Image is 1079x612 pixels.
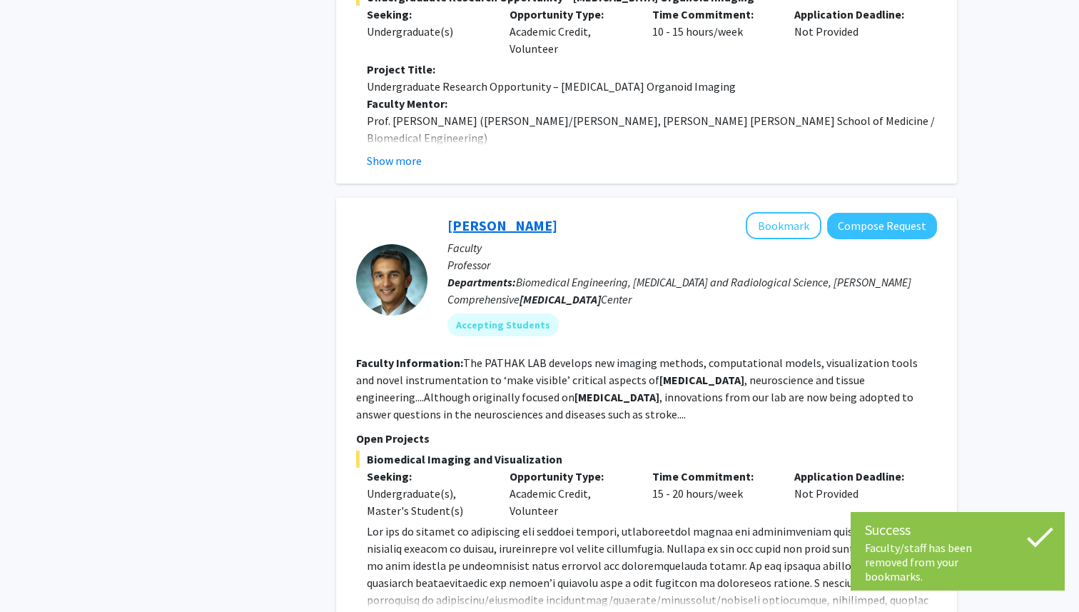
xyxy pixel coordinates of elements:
[367,96,447,111] strong: Faculty Mentor:
[367,485,488,519] div: Undergraduate(s), Master's Student(s)
[447,216,557,234] a: [PERSON_NAME]
[356,451,937,468] span: Biomedical Imaging and Visualization
[659,373,744,387] b: [MEDICAL_DATA]
[784,468,926,519] div: Not Provided
[746,212,821,239] button: Add Arvind Pathak to Bookmarks
[447,256,937,274] p: Professor
[865,519,1050,541] div: Success
[356,356,918,421] fg-read-more: The PATHAK LAB develops new imaging methods, computational models, visualization tools and novel ...
[510,468,631,485] p: Opportunity Type:
[794,6,916,23] p: Application Deadline:
[499,6,642,57] div: Academic Credit, Volunteer
[520,292,601,306] b: [MEDICAL_DATA]
[447,275,516,289] b: Departments:
[794,468,916,485] p: Application Deadline:
[574,390,659,404] b: [MEDICAL_DATA]
[11,548,61,601] iframe: Chat
[356,356,463,370] b: Faculty Information:
[367,62,435,76] strong: Project Title:
[499,468,642,519] div: Academic Credit, Volunteer
[367,468,488,485] p: Seeking:
[652,468,774,485] p: Time Commitment:
[367,78,937,95] p: Undergraduate Research Opportunity – [MEDICAL_DATA] Organoid Imaging
[642,6,784,57] div: 10 - 15 hours/week
[367,23,488,40] div: Undergraduate(s)
[367,152,422,169] button: Show more
[447,313,559,336] mat-chip: Accepting Students
[447,239,937,256] p: Faculty
[784,6,926,57] div: Not Provided
[865,541,1050,583] div: Faculty/staff has been removed from your bookmarks.
[447,275,911,306] span: Biomedical Engineering, [MEDICAL_DATA] and Radiological Science, [PERSON_NAME] Comprehensive Center
[642,468,784,519] div: 15 - 20 hours/week
[510,6,631,23] p: Opportunity Type:
[356,430,937,447] p: Open Projects
[367,6,488,23] p: Seeking:
[827,213,937,239] button: Compose Request to Arvind Pathak
[652,6,774,23] p: Time Commitment:
[367,112,937,146] p: Prof. [PERSON_NAME] ([PERSON_NAME]/[PERSON_NAME], [PERSON_NAME] [PERSON_NAME] School of Medicine ...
